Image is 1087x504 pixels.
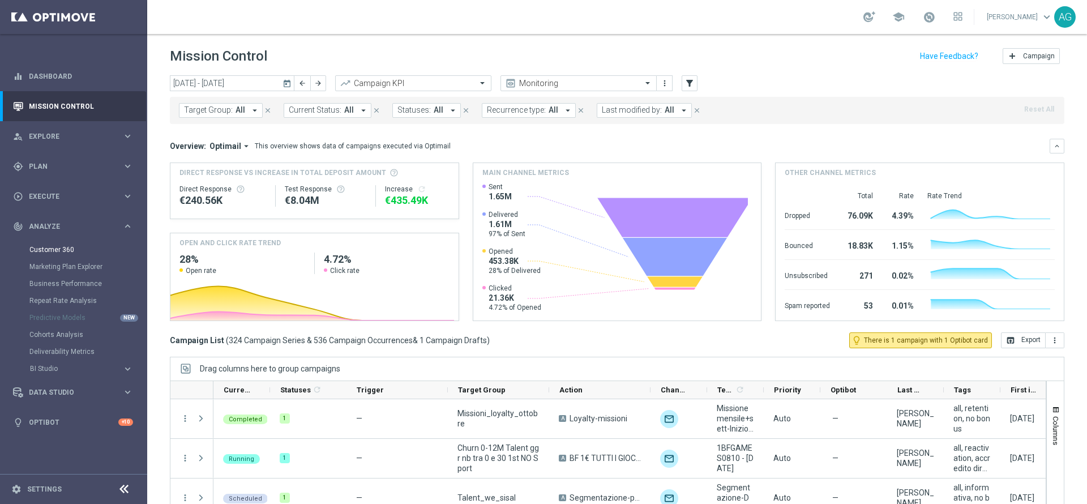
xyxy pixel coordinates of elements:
[482,168,569,178] h4: Main channel metrics
[773,493,791,502] span: Auto
[29,193,122,200] span: Execute
[13,131,23,142] i: person_search
[462,106,470,114] i: close
[29,407,118,437] a: Optibot
[773,414,791,423] span: Auto
[385,185,449,194] div: Increase
[13,221,23,232] i: track_changes
[357,386,384,394] span: Trigger
[180,493,190,503] button: more_vert
[489,247,541,256] span: Opened
[285,185,366,194] div: Test Response
[559,415,566,422] span: A
[229,335,413,345] span: 324 Campaign Series & 536 Campaign Occurrences
[223,413,268,424] colored-tag: Completed
[280,413,290,424] div: 1
[660,450,678,468] div: Optimail
[505,78,516,89] i: preview
[487,335,490,345] span: )
[29,309,146,326] div: Predictive Models
[250,105,260,116] i: arrow_drop_down
[927,191,1055,200] div: Rate Trend
[897,448,934,468] div: Martina Troia
[1008,52,1017,61] i: add
[487,105,546,115] span: Recurrence type:
[12,388,134,397] div: Data Studio keyboard_arrow_right
[489,191,512,202] span: 1.65M
[461,104,471,117] button: close
[30,365,122,372] div: BI Studio
[489,182,512,191] span: Sent
[785,296,830,314] div: Spam reported
[241,141,251,151] i: arrow_drop_down
[371,104,382,117] button: close
[179,253,305,266] h2: 28%
[179,194,266,207] div: €240,556
[29,245,118,254] a: Customer 360
[13,91,133,121] div: Mission Control
[358,105,369,116] i: arrow_drop_down
[385,194,449,207] div: €435,493
[11,484,22,494] i: settings
[255,141,451,151] div: This overview shows data of campaigns executed via Optimail
[13,387,122,398] div: Data Studio
[953,443,991,473] span: all, reactivation, accredito diretto, bonus free, talent + expert
[489,229,525,238] span: 97% of Sent
[392,103,461,118] button: Statuses: All arrow_drop_down
[170,335,490,345] h3: Campaign List
[659,76,670,90] button: more_vert
[489,303,541,312] span: 4.72% of Opened
[679,105,689,116] i: arrow_drop_down
[1053,142,1061,150] i: keyboard_arrow_down
[264,106,272,114] i: close
[417,185,426,194] button: refresh
[1023,52,1055,60] span: Campaign
[457,443,540,473] span: Churn 0-12M Talent ggr nb tra 0 e 30 1st NO Sport
[12,192,134,201] button: play_circle_outline Execute keyboard_arrow_right
[1011,386,1038,394] span: First in Range
[283,78,293,88] i: today
[489,266,541,275] span: 28% of Delivered
[953,403,991,434] span: all, retention, no bonus
[29,296,118,305] a: Repeat Rate Analysis
[281,75,294,92] button: today
[1006,336,1015,345] i: open_in_browser
[180,453,190,463] button: more_vert
[229,455,254,463] span: Running
[180,413,190,424] button: more_vert
[1050,336,1059,345] i: more_vert
[887,266,914,284] div: 0.02%
[285,194,366,207] div: €8,041,540
[12,418,134,427] button: lightbulb Optibot +10
[12,222,134,231] div: track_changes Analyze keyboard_arrow_right
[832,453,838,463] span: —
[1050,139,1064,153] button: keyboard_arrow_down
[236,105,245,115] span: All
[774,386,801,394] span: Priority
[356,454,362,463] span: —
[570,413,627,424] span: Loyalty-missioni
[12,72,134,81] div: equalizer Dashboard
[734,383,744,396] span: Calculate column
[179,238,281,248] h4: OPEN AND CLICK RATE TREND
[920,52,978,60] input: Have Feedback?
[897,386,925,394] span: Last Modified By
[12,102,134,111] div: Mission Control
[340,78,351,89] i: trending_up
[356,414,362,423] span: —
[314,79,322,87] i: arrow_forward
[1003,48,1060,64] button: add Campaign
[280,453,290,463] div: 1
[29,279,118,288] a: Business Performance
[13,191,122,202] div: Execute
[200,364,340,373] div: Row Groups
[29,347,118,356] a: Deliverability Metrics
[1001,335,1064,344] multiple-options-button: Export to CSV
[284,103,371,118] button: Current Status: All arrow_drop_down
[229,416,262,423] span: Completed
[223,493,268,503] colored-tag: Scheduled
[559,455,566,462] span: A
[844,296,873,314] div: 53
